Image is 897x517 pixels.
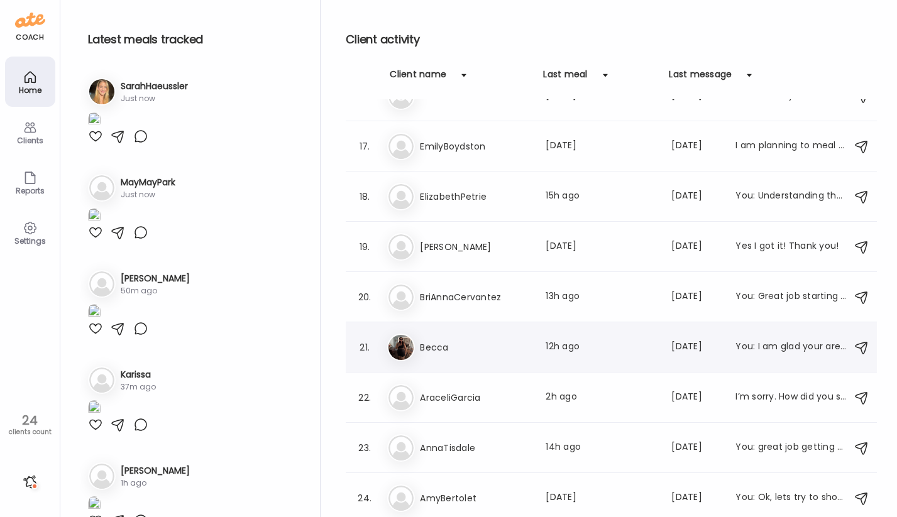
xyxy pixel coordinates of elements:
[388,385,414,410] img: bg-avatar-default.svg
[88,30,300,49] h2: Latest meals tracked
[671,189,720,204] div: [DATE]
[388,134,414,159] img: bg-avatar-default.svg
[121,477,190,489] div: 1h ago
[735,290,846,305] div: You: Great job starting to log your food!
[420,290,531,305] h3: BriAnnaCervantez
[420,340,531,355] h3: Becca
[357,340,372,355] div: 21.
[388,486,414,511] img: bg-avatar-default.svg
[735,340,846,355] div: You: I am glad your are feeling satisfied and guilt-free with your food! Keep it up :)
[16,32,44,43] div: coach
[89,464,114,489] img: bg-avatar-default.svg
[420,139,531,154] h3: EmilyBoydston
[390,68,446,88] div: Client name
[671,491,720,506] div: [DATE]
[420,390,531,405] h3: AraceliGarcia
[89,79,114,104] img: avatars%2FeuW4ehXdTjTQwoR7NFNaLRurhjQ2
[357,239,372,254] div: 19.
[546,491,656,506] div: [DATE]
[8,86,53,94] div: Home
[346,30,877,49] h2: Client activity
[671,440,720,455] div: [DATE]
[735,491,846,506] div: You: Ok, lets try to shoot for it! I want you to be successful and start to see the fruits of you...
[89,271,114,297] img: bg-avatar-default.svg
[671,390,720,405] div: [DATE]
[671,139,720,154] div: [DATE]
[388,435,414,460] img: bg-avatar-default.svg
[121,368,156,381] h3: Karissa
[669,68,732,88] div: Last message
[121,80,188,93] h3: SarahHaeussler
[388,285,414,310] img: bg-avatar-default.svg
[420,440,531,455] h3: AnnaTisdale
[546,390,656,405] div: 2h ago
[735,440,846,455] div: You: great job getting consistent with logging everything!
[388,335,414,360] img: avatars%2FvTftA8v5t4PJ4mYtYO3Iw6ljtGM2
[88,208,101,225] img: images%2FNyLf4wViYihQqkpcQ3efeS4lZeI2%2FDYZGWMten1L40b5KDuOS%2F2ncUfV8KHOpRVJt34F99_1080
[121,189,175,200] div: Just now
[357,290,372,305] div: 20.
[735,390,846,405] div: I’m sorry. How did you say to add the screenshot of my zones from my workout on this app?
[546,440,656,455] div: 14h ago
[546,189,656,204] div: 15h ago
[121,285,190,297] div: 50m ago
[420,189,531,204] h3: ElizabethPetrie
[88,400,101,417] img: images%2FaUl2YZnyKlU6aR8NDJptNbXyT982%2FKc7WH1xewQJVbbT1Nr0Z%2FkLLrwHrYpfQiL0IT9mim_1080
[357,390,372,405] div: 22.
[735,239,846,254] div: Yes I got it! Thank you!
[546,139,656,154] div: [DATE]
[88,112,101,129] img: images%2FeuW4ehXdTjTQwoR7NFNaLRurhjQ2%2FU4NcCdbLvJg0c4Goiw2u%2FTSAjvkfiZmmkJzTgHGD3_1080
[8,187,53,195] div: Reports
[388,184,414,209] img: bg-avatar-default.svg
[121,176,175,189] h3: MayMayPark
[89,175,114,200] img: bg-avatar-default.svg
[8,136,53,144] div: Clients
[357,189,372,204] div: 18.
[88,496,101,513] img: images%2Fz17eglOKHsRvr9y7Uz8EgGtDCwB3%2FQwwFFmO0EemNeololJvy%2FPCMUf87SSFyPXXE0OwDc_1080
[671,290,720,305] div: [DATE]
[88,304,101,321] img: images%2FULJBtPswvIRXkperZTP7bOWedJ82%2FELhZtZeLgBqXwMhZCKEs%2FIHNSbyM3IVwOwJfpEuha_1080
[671,340,720,355] div: [DATE]
[546,239,656,254] div: [DATE]
[420,239,531,254] h3: [PERSON_NAME]
[121,93,188,104] div: Just now
[4,413,55,428] div: 24
[735,139,846,154] div: I am planning to meal prep some smoothies tonight. Over this horrible week and ready to get back ...
[15,10,45,30] img: ate
[671,239,720,254] div: [DATE]
[735,189,846,204] div: You: Understanding the BIG three macros, Ate Food App, nutrition education, ordering mindfully, l...
[357,139,372,154] div: 17.
[121,381,156,393] div: 37m ago
[388,234,414,259] img: bg-avatar-default.svg
[121,272,190,285] h3: [PERSON_NAME]
[357,491,372,506] div: 24.
[89,367,114,393] img: bg-avatar-default.svg
[543,68,587,88] div: Last meal
[357,440,372,455] div: 23.
[420,491,531,506] h3: AmyBertolet
[8,237,53,245] div: Settings
[546,290,656,305] div: 13h ago
[121,464,190,477] h3: [PERSON_NAME]
[546,340,656,355] div: 12h ago
[4,428,55,437] div: clients count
